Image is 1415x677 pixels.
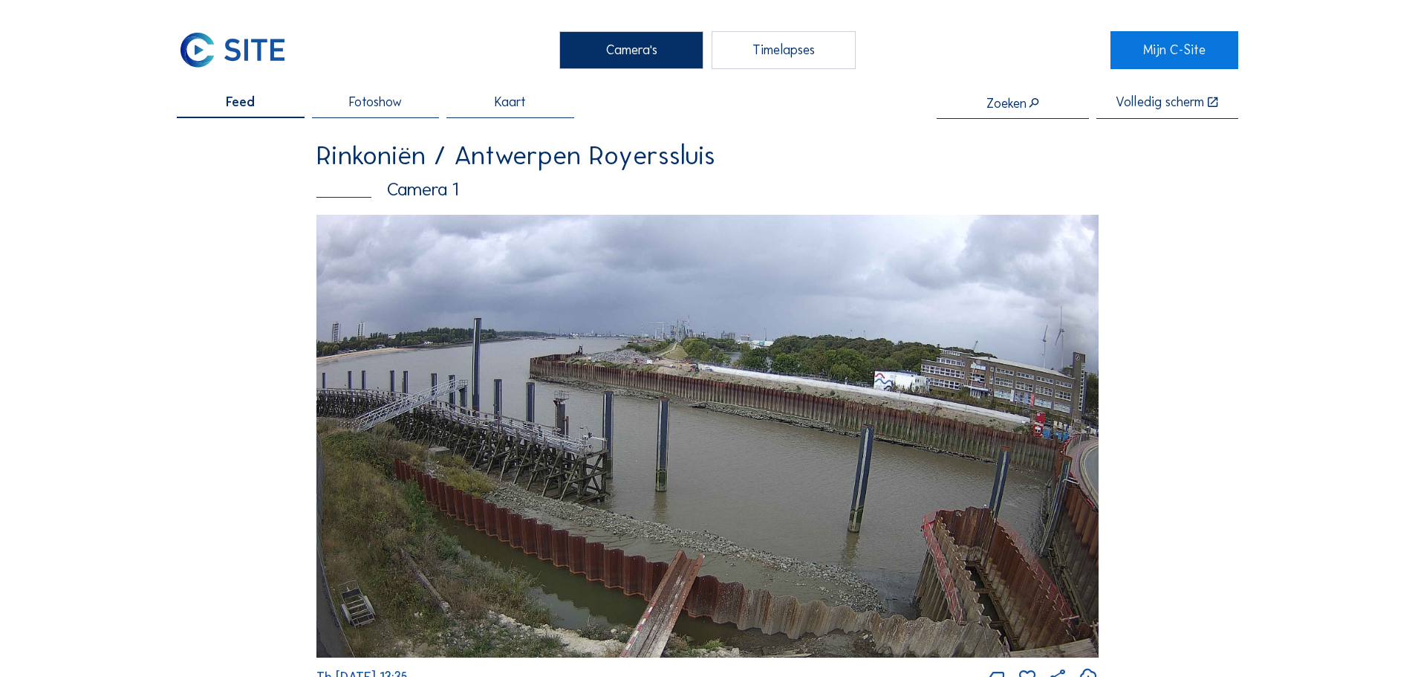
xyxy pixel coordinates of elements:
[349,96,402,109] span: Fotoshow
[316,215,1099,658] img: Image
[226,96,255,109] span: Feed
[559,31,703,68] div: Camera's
[177,31,304,68] a: C-SITE Logo
[495,96,526,109] span: Kaart
[1110,31,1237,68] a: Mijn C-Site
[316,142,1099,169] div: Rinkoniën / Antwerpen Royerssluis
[1116,96,1204,110] div: Volledig scherm
[316,181,1099,199] div: Camera 1
[177,31,288,68] img: C-SITE Logo
[712,31,856,68] div: Timelapses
